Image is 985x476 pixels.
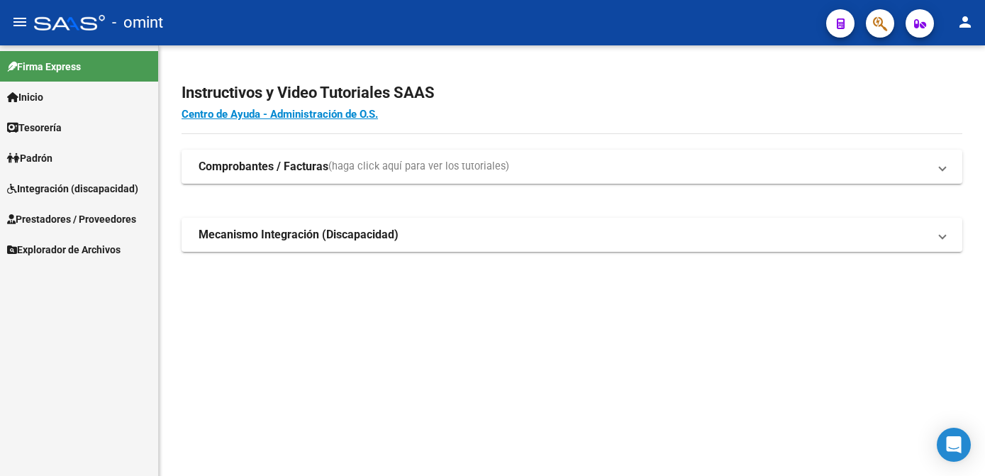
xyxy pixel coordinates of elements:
span: Integración (discapacidad) [7,181,138,197]
span: (haga click aquí para ver los tutoriales) [328,159,509,175]
span: - omint [112,7,163,38]
mat-icon: person [957,13,974,31]
span: Prestadores / Proveedores [7,211,136,227]
span: Tesorería [7,120,62,135]
mat-expansion-panel-header: Comprobantes / Facturas(haga click aquí para ver los tutoriales) [182,150,962,184]
span: Explorador de Archivos [7,242,121,258]
div: Open Intercom Messenger [937,428,971,462]
mat-expansion-panel-header: Mecanismo Integración (Discapacidad) [182,218,962,252]
strong: Mecanismo Integración (Discapacidad) [199,227,399,243]
a: Centro de Ayuda - Administración de O.S. [182,108,378,121]
span: Firma Express [7,59,81,74]
strong: Comprobantes / Facturas [199,159,328,175]
span: Inicio [7,89,43,105]
span: Padrón [7,150,52,166]
mat-icon: menu [11,13,28,31]
h2: Instructivos y Video Tutoriales SAAS [182,79,962,106]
